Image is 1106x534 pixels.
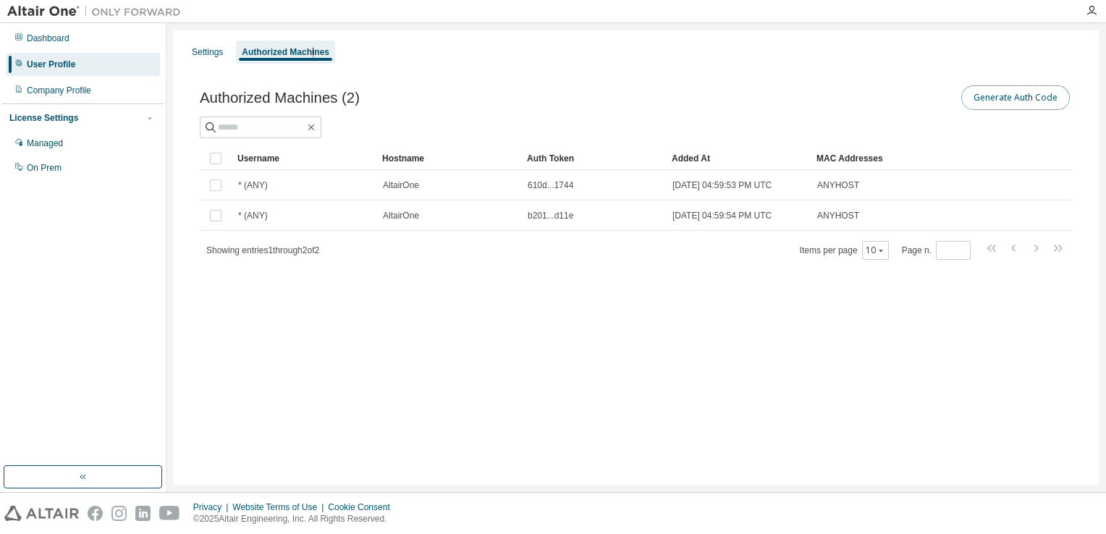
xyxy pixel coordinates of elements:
[206,245,319,255] span: Showing entries 1 through 2 of 2
[528,210,573,221] span: b201...d11e
[7,4,188,19] img: Altair One
[238,210,268,221] span: * (ANY)
[88,506,103,521] img: facebook.svg
[328,501,398,513] div: Cookie Consent
[961,85,1070,110] button: Generate Auth Code
[672,179,772,191] span: [DATE] 04:59:53 PM UTC
[816,147,921,170] div: MAC Addresses
[528,179,573,191] span: 610d...1744
[383,210,419,221] span: AltairOne
[672,147,805,170] div: Added At
[9,112,78,124] div: License Settings
[4,506,79,521] img: altair_logo.svg
[27,33,69,44] div: Dashboard
[866,245,885,256] button: 10
[193,513,399,525] p: © 2025 Altair Engineering, Inc. All Rights Reserved.
[672,210,772,221] span: [DATE] 04:59:54 PM UTC
[817,179,859,191] span: ANYHOST
[27,137,63,149] div: Managed
[27,59,75,70] div: User Profile
[817,210,859,221] span: ANYHOST
[200,90,360,106] span: Authorized Machines (2)
[192,46,223,58] div: Settings
[527,147,660,170] div: Auth Token
[27,162,62,174] div: On Prem
[383,179,419,191] span: AltairOne
[238,179,268,191] span: * (ANY)
[800,241,889,260] span: Items per page
[193,501,232,513] div: Privacy
[27,85,91,96] div: Company Profile
[111,506,127,521] img: instagram.svg
[232,501,328,513] div: Website Terms of Use
[159,506,180,521] img: youtube.svg
[237,147,371,170] div: Username
[135,506,151,521] img: linkedin.svg
[382,147,515,170] div: Hostname
[242,46,329,58] div: Authorized Machines
[902,241,971,260] span: Page n.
